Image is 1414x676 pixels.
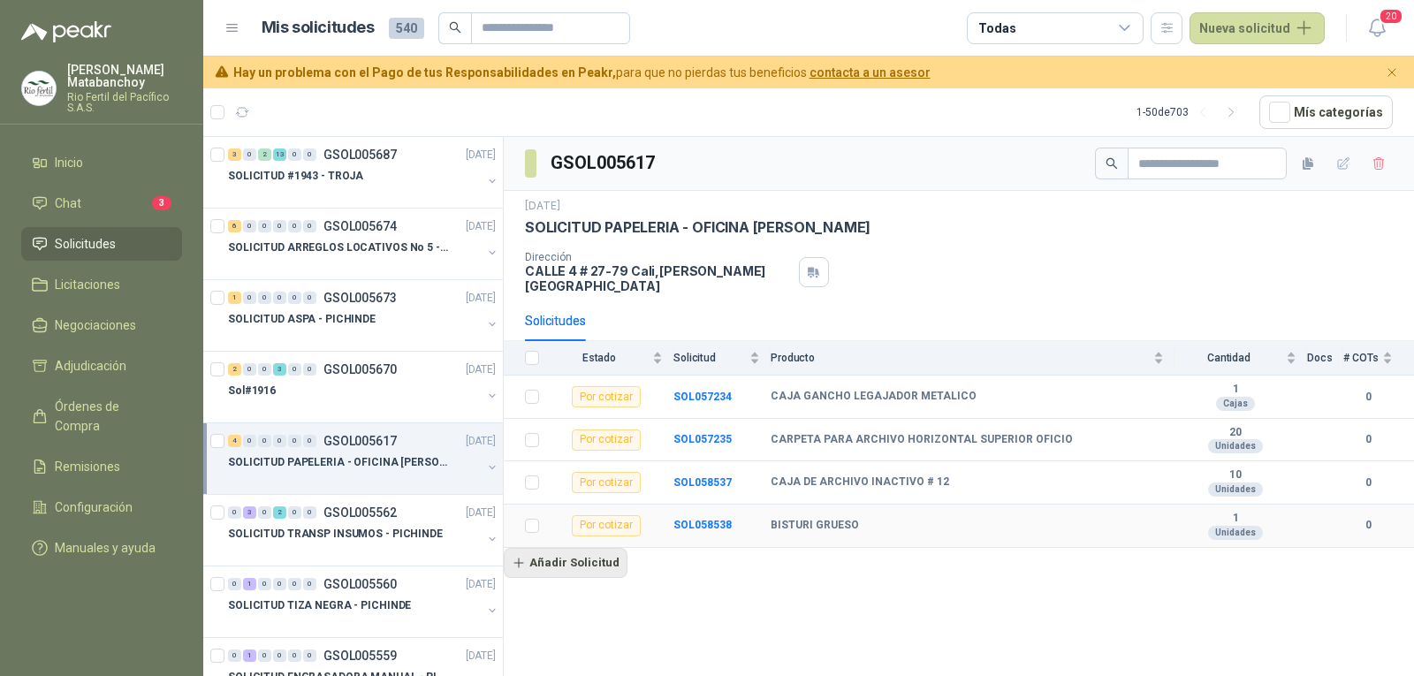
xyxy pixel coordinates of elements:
[152,196,171,210] span: 3
[228,359,499,415] a: 2 0 0 3 0 0 GSOL005670[DATE] Sol#1916
[1343,341,1414,376] th: # COTs
[55,498,133,517] span: Configuración
[233,65,616,80] b: Hay un problema con el Pago de tus Responsabilidades en Peakr,
[303,435,316,447] div: 0
[228,148,241,161] div: 3
[1190,12,1325,44] button: Nueva solicitud
[572,515,641,536] div: Por cotizar
[303,649,316,662] div: 0
[771,519,859,533] b: BISTURI GRUESO
[55,234,116,254] span: Solicitudes
[323,292,397,304] p: GSOL005673
[21,146,182,179] a: Inicio
[21,349,182,383] a: Adjudicación
[673,476,732,489] a: SOL058537
[1343,389,1393,406] b: 0
[21,531,182,565] a: Manuales y ayuda
[288,220,301,232] div: 0
[1208,439,1263,453] div: Unidades
[1381,62,1403,84] button: Cerrar
[466,290,496,307] p: [DATE]
[572,429,641,451] div: Por cotizar
[67,92,182,113] p: Rio Fertil del Pacífico S.A.S.
[228,435,241,447] div: 4
[323,220,397,232] p: GSOL005674
[258,148,271,161] div: 2
[258,292,271,304] div: 0
[323,649,397,662] p: GSOL005559
[228,287,499,344] a: 1 0 0 0 0 0 GSOL005673[DATE] SOLICITUD ASPA - PICHINDE
[1343,431,1393,448] b: 0
[228,311,376,328] p: SOLICITUD ASPA - PICHINDE
[288,148,301,161] div: 0
[288,435,301,447] div: 0
[466,433,496,450] p: [DATE]
[673,519,732,531] b: SOL058538
[323,506,397,519] p: GSOL005562
[466,648,496,665] p: [DATE]
[228,502,499,558] a: 0 3 0 2 0 0 GSOL005562[DATE] SOLICITUD TRANSP INSUMOS - PICHINDE
[1361,12,1393,44] button: 20
[21,450,182,483] a: Remisiones
[243,148,256,161] div: 0
[303,578,316,590] div: 0
[228,292,241,304] div: 1
[273,506,286,519] div: 2
[273,292,286,304] div: 0
[273,578,286,590] div: 0
[55,153,83,172] span: Inicio
[303,363,316,376] div: 0
[55,356,126,376] span: Adjudicación
[262,15,375,41] h1: Mis solicitudes
[258,363,271,376] div: 0
[228,239,448,256] p: SOLICITUD ARREGLOS LOCATIVOS No 5 - PICHINDE
[21,308,182,342] a: Negociaciones
[228,649,241,662] div: 0
[55,397,165,436] span: Órdenes de Compra
[1343,475,1393,491] b: 0
[1343,352,1379,364] span: # COTs
[1379,8,1403,25] span: 20
[228,573,499,630] a: 0 1 0 0 0 0 GSOL005560[DATE] SOLICITUD TIZA NEGRA - PICHINDE
[673,352,746,364] span: Solicitud
[243,578,256,590] div: 1
[228,383,276,399] p: Sol#1916
[673,341,771,376] th: Solicitud
[243,506,256,519] div: 3
[323,435,397,447] p: GSOL005617
[258,506,271,519] div: 0
[243,363,256,376] div: 0
[21,186,182,220] a: Chat3
[228,578,241,590] div: 0
[1175,468,1296,482] b: 10
[525,218,870,237] p: SOLICITUD PAPELERIA - OFICINA [PERSON_NAME]
[288,292,301,304] div: 0
[243,220,256,232] div: 0
[323,363,397,376] p: GSOL005670
[55,194,81,213] span: Chat
[1175,352,1282,364] span: Cantidad
[1137,98,1245,126] div: 1 - 50 de 703
[673,391,732,403] a: SOL057234
[55,457,120,476] span: Remisiones
[673,433,732,445] a: SOL057235
[21,268,182,301] a: Licitaciones
[572,472,641,493] div: Por cotizar
[243,435,256,447] div: 0
[525,251,792,263] p: Dirección
[525,198,560,215] p: [DATE]
[389,18,424,39] span: 540
[303,506,316,519] div: 0
[1106,157,1118,170] span: search
[243,292,256,304] div: 0
[228,220,241,232] div: 6
[466,361,496,378] p: [DATE]
[771,352,1150,364] span: Producto
[243,649,256,662] div: 1
[228,454,448,471] p: SOLICITUD PAPELERIA - OFICINA [PERSON_NAME]
[228,430,499,487] a: 4 0 0 0 0 0 GSOL005617[DATE] SOLICITUD PAPELERIA - OFICINA [PERSON_NAME]
[1216,397,1255,411] div: Cajas
[288,363,301,376] div: 0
